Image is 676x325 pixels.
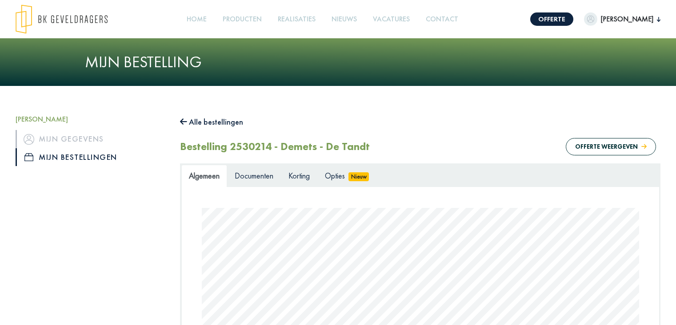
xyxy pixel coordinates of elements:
[189,171,220,181] span: Algemeen
[181,165,659,187] ul: Tabs
[24,153,33,161] img: icon
[85,53,592,72] h1: Mijn bestelling
[24,134,34,145] img: icon
[422,9,462,29] a: Contact
[219,9,265,29] a: Producten
[16,4,108,34] img: logo
[235,171,273,181] span: Documenten
[369,9,413,29] a: Vacatures
[16,148,167,166] a: iconMijn bestellingen
[16,115,167,123] h5: [PERSON_NAME]
[566,138,656,155] button: Offerte weergeven
[180,115,243,129] button: Alle bestellingen
[288,171,310,181] span: Korting
[328,9,360,29] a: Nieuws
[584,12,660,26] button: [PERSON_NAME]
[274,9,319,29] a: Realisaties
[183,9,210,29] a: Home
[180,140,370,153] h2: Bestelling 2530214 - Demets - De Tandt
[530,12,573,26] a: Offerte
[325,171,345,181] span: Opties
[16,130,167,148] a: iconMijn gegevens
[348,172,369,181] span: Nieuw
[584,12,597,26] img: dummypic.png
[597,14,657,24] span: [PERSON_NAME]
